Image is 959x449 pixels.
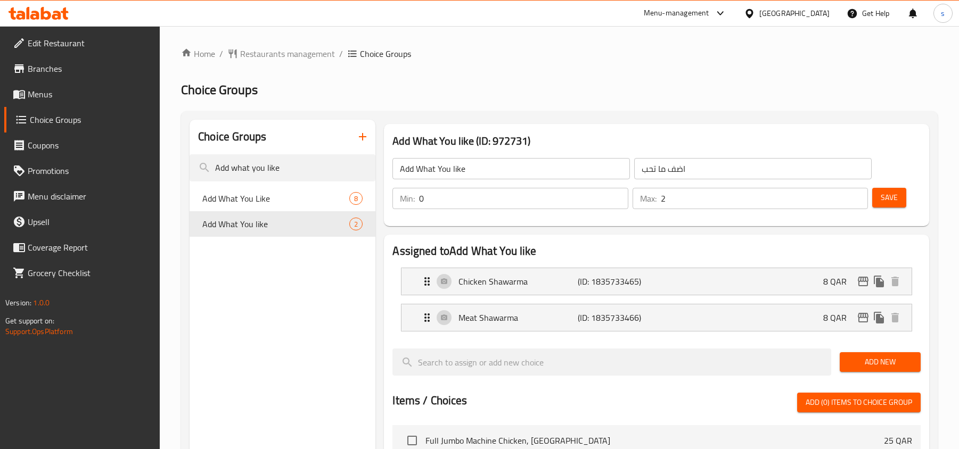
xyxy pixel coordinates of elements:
span: Menu disclaimer [28,190,152,203]
a: Menus [4,81,160,107]
p: (ID: 1835733465) [578,275,657,288]
span: Save [881,191,898,204]
a: Promotions [4,158,160,184]
p: 25 QAR [884,434,912,447]
span: Promotions [28,164,152,177]
div: Add What You like2 [190,211,375,237]
span: Add (0) items to choice group [806,396,912,409]
input: search [190,154,375,181]
h2: Choice Groups [198,129,266,145]
button: duplicate [871,310,887,326]
span: 2 [350,219,362,229]
span: 8 [350,194,362,204]
span: Coupons [28,139,152,152]
div: Choices [349,218,363,230]
div: Expand [401,268,912,295]
a: Grocery Checklist [4,260,160,286]
button: edit [855,273,871,289]
li: Expand [392,300,921,336]
a: Restaurants management [227,47,335,60]
button: delete [887,273,903,289]
a: Support.OpsPlatform [5,325,73,338]
div: Choices [349,192,363,205]
p: Min: [400,192,415,205]
span: Restaurants management [240,47,335,60]
span: Get support on: [5,314,54,328]
button: edit [855,310,871,326]
span: Grocery Checklist [28,267,152,279]
p: Chicken Shawarma [458,275,577,288]
span: Menus [28,88,152,101]
div: Add What You Like8 [190,186,375,211]
p: Meat Shawarma [458,311,577,324]
span: Add What You like [202,218,349,230]
a: Coupons [4,132,160,158]
button: duplicate [871,273,887,289]
a: Coverage Report [4,235,160,260]
span: Branches [28,62,152,75]
h2: Assigned to Add What You like [392,243,921,259]
span: 1.0.0 [33,296,50,310]
li: / [219,47,223,60]
p: 8 QAR [823,275,855,288]
a: Edit Restaurant [4,30,160,56]
input: search [392,348,831,376]
span: Add New [848,355,912,369]
h3: Add What You like (ID: 972731) [392,132,921,149]
span: Coverage Report [28,241,152,254]
span: Choice Groups [30,113,152,126]
li: Expand [392,263,921,300]
h2: Items / Choices [392,393,467,409]
span: Edit Restaurant [28,37,152,49]
div: Menu-management [644,7,709,20]
a: Menu disclaimer [4,184,160,209]
button: Save [872,188,906,207]
a: Home [181,47,215,60]
p: 8 QAR [823,311,855,324]
span: Full Jumbo Machine Chicken, [GEOGRAPHIC_DATA] [425,434,884,447]
button: Add New [840,352,921,372]
span: Choice Groups [360,47,411,60]
a: Choice Groups [4,107,160,132]
div: [GEOGRAPHIC_DATA] [759,7,830,19]
span: Add What You Like [202,192,349,205]
a: Upsell [4,209,160,235]
span: Choice Groups [181,78,258,102]
p: Max: [640,192,657,205]
li: / [339,47,343,60]
a: Branches [4,56,160,81]
button: Add (0) items to choice group [797,393,921,412]
span: s [941,7,945,19]
span: Upsell [28,215,152,228]
p: (ID: 1835733466) [578,311,657,324]
nav: breadcrumb [181,47,938,60]
button: delete [887,310,903,326]
div: Expand [401,304,912,331]
span: Version: [5,296,31,310]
